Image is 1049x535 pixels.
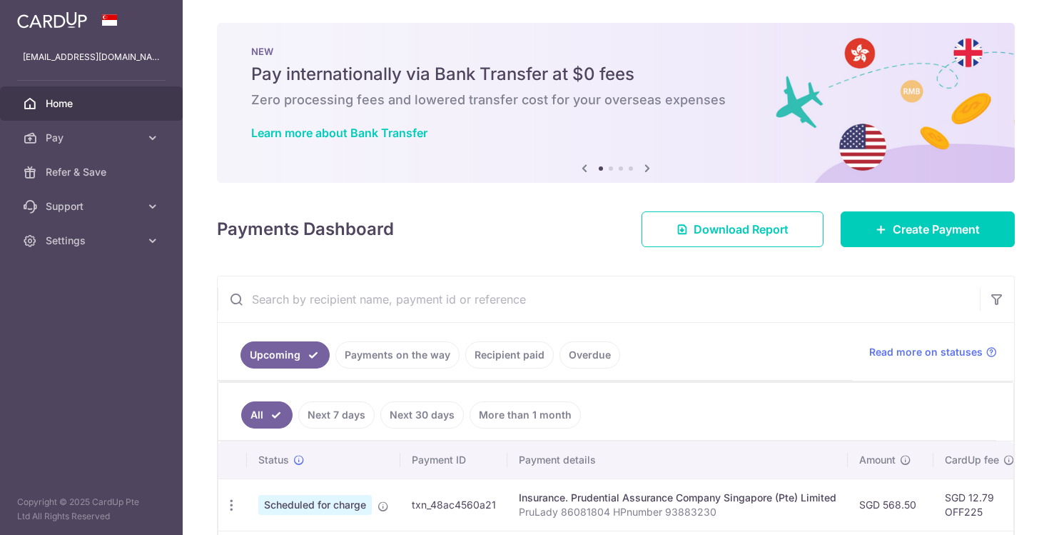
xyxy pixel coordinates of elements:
[251,63,980,86] h5: Pay internationally via Bank Transfer at $0 fees
[559,341,620,369] a: Overdue
[841,211,1015,247] a: Create Payment
[251,46,980,57] p: NEW
[23,50,160,64] p: [EMAIL_ADDRESS][DOMAIN_NAME]
[933,479,1026,531] td: SGD 12.79 OFF225
[46,96,140,111] span: Home
[507,441,848,479] th: Payment details
[218,276,980,322] input: Search by recipient name, payment id or reference
[46,234,140,248] span: Settings
[869,345,983,359] span: Read more on statuses
[46,199,140,214] span: Support
[251,91,980,109] h6: Zero processing fees and lowered transfer cost for your overseas expenses
[694,221,789,238] span: Download Report
[945,453,999,467] span: CardUp fee
[465,341,554,369] a: Recipient paid
[519,491,836,505] div: Insurance. Prudential Assurance Company Singapore (Pte) Limited
[380,401,464,429] a: Next 30 days
[519,505,836,519] p: PruLady 86081804 HPnumber 93883230
[258,453,289,467] span: Status
[400,479,507,531] td: txn_48ac4560a21
[470,401,581,429] a: More than 1 month
[400,441,507,479] th: Payment ID
[46,165,140,179] span: Refer & Save
[240,341,330,369] a: Upcoming
[258,495,372,515] span: Scheduled for charge
[859,453,896,467] span: Amount
[251,126,427,140] a: Learn more about Bank Transfer
[217,216,394,242] h4: Payments Dashboard
[241,401,293,429] a: All
[893,221,980,238] span: Create Payment
[642,211,824,247] a: Download Report
[848,479,933,531] td: SGD 568.50
[335,341,460,369] a: Payments on the way
[17,11,87,29] img: CardUp
[46,131,140,145] span: Pay
[298,401,375,429] a: Next 7 days
[869,345,997,359] a: Read more on statuses
[217,23,1015,183] img: Bank transfer banner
